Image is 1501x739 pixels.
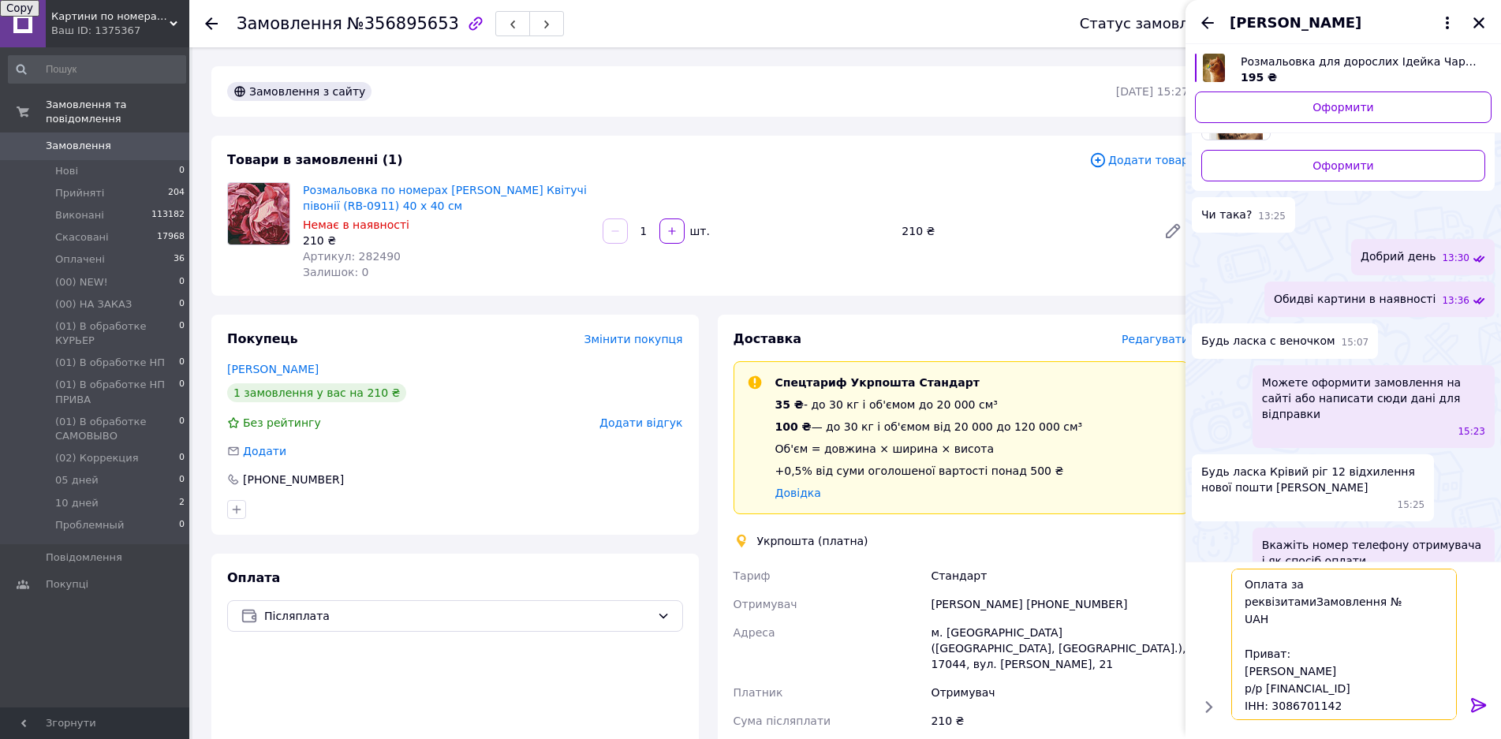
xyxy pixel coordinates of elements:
span: 0 [179,164,185,178]
span: 0 [179,356,185,370]
span: Додати [243,445,286,457]
span: (01) В обработке КУРЬЕР [55,319,179,348]
span: 0 [179,451,185,465]
button: [PERSON_NAME] [1230,13,1457,33]
span: 204 [168,186,185,200]
div: шт. [686,223,711,239]
span: 15:25 12.08.2025 [1398,498,1425,512]
span: Артикул: 282490 [303,250,401,263]
button: Назад [1198,13,1217,32]
span: Післяплата [264,607,651,625]
span: Вкажіть номер телефону отримувача і як спосіб оплати. [1262,537,1485,569]
span: Чи така? [1201,207,1252,223]
time: [DATE] 15:27 [1116,85,1189,98]
span: Товари в замовленні (1) [227,152,403,167]
span: Сума післяплати [734,715,831,727]
a: Переглянути товар [1195,54,1492,85]
span: Повідомлення [46,551,122,565]
span: 0 [179,297,185,312]
span: 113182 [151,208,185,222]
div: 210 ₴ [928,707,1192,735]
span: №356895653 [347,14,459,33]
span: (02) Коррекция [55,451,138,465]
div: Укрпошта (платна) [753,533,872,549]
span: Платник [734,686,783,699]
a: Оформити [1201,150,1485,181]
a: Оформити [1195,91,1492,123]
span: 0 [179,415,185,443]
span: 15:23 12.08.2025 [1458,425,1485,439]
div: 1 замовлення у вас на 210 ₴ [227,383,406,402]
a: Довідка [775,487,821,499]
img: 4183907754_w640_h640_kartina-po-nomeram.jpg [1203,54,1226,82]
span: (01) В обработке НП ПРИВА [55,378,179,406]
span: Адреса [734,626,775,639]
span: Додати товар [1089,151,1189,169]
span: Картини по номерам, розмальовки по цифрам [51,9,170,24]
span: Можете оформити замовлення на сайті або написати сюди дані для відправки [1262,375,1485,422]
span: 0 [179,473,185,487]
div: - до 30 кг і об'ємом до 20 000 см³ [775,397,1083,412]
div: [PERSON_NAME] [PHONE_NUMBER] [928,590,1192,618]
span: Додати відгук [599,416,682,429]
input: Пошук [8,55,186,84]
span: Добрий день [1361,248,1436,265]
span: 0 [179,378,185,406]
img: Розмальовка по номерах Riviera Blanca Квітучі півонії (RB-0911) 40 х 40 см [228,183,289,244]
span: Покупець [227,331,298,346]
div: м. [GEOGRAPHIC_DATA] ([GEOGRAPHIC_DATA], [GEOGRAPHIC_DATA].), 17044, вул. [PERSON_NAME], 21 [928,618,1192,678]
span: Розмальовка для дорослих Ідейка Чарівне диво ©dariaanadin (KHO4373) 40 х 50 см [1241,54,1479,69]
span: Змінити покупця [584,333,683,345]
a: [PERSON_NAME] [227,363,319,375]
span: [PERSON_NAME] [1230,13,1361,33]
span: Проблемный [55,518,124,532]
div: Отримувач [928,678,1192,707]
span: Без рейтингу [243,416,321,429]
span: 17968 [157,230,185,244]
span: 15:07 12.08.2025 [1342,336,1369,349]
span: Тариф [734,569,771,582]
span: (00) NEW! [55,275,108,289]
span: 13:30 12.08.2025 [1442,252,1469,265]
span: Покупці [46,577,88,592]
div: Стандарт [928,562,1192,590]
div: +0,5% від суми оголошеної вартості понад 500 ₴ [775,463,1083,479]
a: Редагувати [1157,215,1189,247]
span: (00) НА ЗАКАЗ [55,297,132,312]
span: Виконані [55,208,104,222]
span: 05 дней [55,473,99,487]
div: Замовлення з сайту [227,82,372,101]
span: Замовлення та повідомлення [46,98,189,126]
div: — до 30 кг і об'ємом від 20 000 до 120 000 см³ [775,419,1083,435]
span: Замовлення [237,14,342,33]
span: Оплата [227,570,280,585]
span: Спецтариф Укрпошта Стандарт [775,376,980,389]
div: [PHONE_NUMBER] [241,472,345,487]
span: Редагувати [1122,333,1189,345]
div: Повернутися назад [205,16,218,32]
div: 210 ₴ [895,220,1151,242]
span: 0 [179,319,185,348]
span: Будь ласка с веночком [1201,333,1335,349]
span: Оплачені [55,252,105,267]
button: Закрити [1469,13,1488,32]
span: 100 ₴ [775,420,812,433]
span: Будь ласка Крівий ріг 12 відхилення нової пошти [PERSON_NAME] [1201,464,1424,495]
textarea: Оплата за реквізитамиЗамовлення № UAH Приват: [PERSON_NAME] р/р [FINANCIAL_ID] ІНН: 3086701142 МФ... [1231,569,1457,720]
span: (01) В обработке САМОВЫВО [55,415,179,443]
span: 13:36 12.08.2025 [1442,294,1469,308]
span: Доставка [734,331,802,346]
span: Скасовані [55,230,109,244]
span: Отримувач [734,598,797,610]
div: 210 ₴ [303,233,590,248]
span: 195 ₴ [1241,71,1277,84]
div: Статус замовлення [1080,16,1225,32]
span: (01) В обработке НП [55,356,165,370]
div: Об'єм = довжина × ширина × висота [775,441,1083,457]
span: Залишок: 0 [303,266,369,278]
span: 35 ₴ [775,398,804,411]
div: Ваш ID: 1375367 [51,24,189,38]
span: 2 [179,496,185,510]
button: Показати кнопки [1198,696,1219,717]
span: Прийняті [55,186,104,200]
